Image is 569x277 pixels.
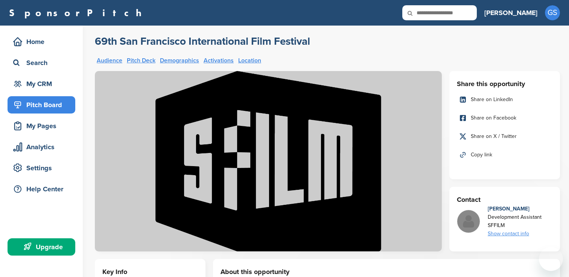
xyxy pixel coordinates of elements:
span: GS [545,5,560,20]
div: [PERSON_NAME] [488,205,542,213]
img: Sponsorpitch & [95,71,442,251]
h3: About this opportunity [221,266,552,277]
div: Help Center [11,182,75,196]
a: Search [8,54,75,71]
iframe: Button to launch messaging window [539,247,563,271]
a: My Pages [8,117,75,135]
div: Analytics [11,140,75,154]
a: Copy link [457,147,552,163]
div: Pitch Board [11,98,75,112]
div: SFFILM [488,221,542,230]
div: Search [11,56,75,70]
img: Missing [457,210,480,233]
a: Demographics [160,58,199,64]
a: Audience [97,58,122,64]
span: Share on X / Twitter [471,132,517,141]
span: Share on Facebook [471,114,516,122]
h3: [PERSON_NAME] [484,8,537,18]
div: Home [11,35,75,48]
a: Upgrade [8,238,75,256]
div: Development Assistant [488,213,542,221]
a: Activations [204,58,234,64]
div: Show contact info [488,230,542,238]
a: Help Center [8,180,75,198]
a: 69th San Francisco International Film Festival [95,35,310,48]
span: Copy link [471,151,492,159]
a: Share on LinkedIn [457,92,552,107]
a: [PERSON_NAME] [484,5,537,21]
a: Pitch Deck [127,58,155,64]
a: My CRM [8,75,75,92]
a: Share on X / Twitter [457,129,552,144]
a: Pitch Board [8,96,75,114]
h3: Contact [457,194,552,205]
a: Home [8,33,75,50]
a: Settings [8,159,75,177]
a: Location [238,58,261,64]
a: SponsorPitch [9,8,146,18]
span: Share on LinkedIn [471,95,513,104]
div: My CRM [11,77,75,91]
h3: Key Info [102,266,198,277]
div: Settings [11,161,75,175]
h3: Share this opportunity [457,79,552,89]
a: Share on Facebook [457,110,552,126]
a: Analytics [8,138,75,156]
div: Upgrade [11,240,75,254]
div: My Pages [11,119,75,133]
